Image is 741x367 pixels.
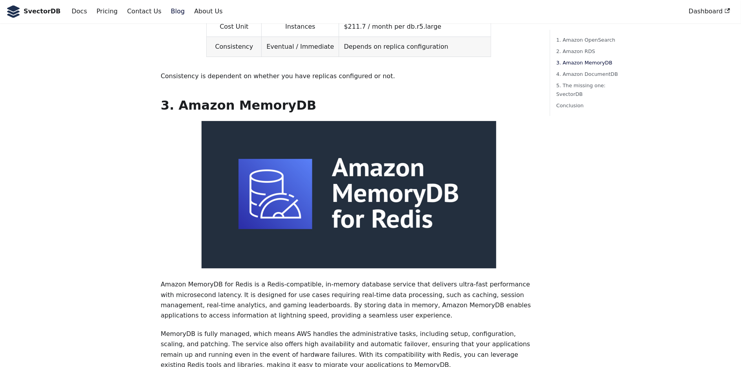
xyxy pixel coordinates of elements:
td: Eventual / Immediate [262,37,339,57]
a: Blog [166,5,189,18]
td: Consistency [207,37,262,57]
a: 1. Amazon OpenSearch [556,36,620,44]
a: Dashboard [684,5,735,18]
a: Conclusion [556,102,620,110]
a: 3. Amazon MemoryDB [556,59,620,67]
b: SvectorDB [24,7,61,17]
a: Docs [67,5,92,18]
img: Amazon MemoryDB [202,121,496,268]
td: $211.7 / month per db.r5.large [339,17,491,37]
a: Contact Us [122,5,166,18]
p: Amazon MemoryDB for Redis is a Redis-compatible, in-memory database service that delivers ultra-f... [161,279,537,321]
a: 5. The missing one: SvectorDB [556,82,620,98]
td: Cost Unit [207,17,262,37]
a: SvectorDB LogoSvectorDB [6,6,61,18]
a: Pricing [92,5,123,18]
h2: 3. Amazon MemoryDB [161,97,537,113]
a: About Us [189,5,227,18]
a: 2. Amazon RDS [556,48,620,56]
td: Depends on replica configuration [339,37,491,57]
img: SvectorDB Logo [6,6,20,18]
td: Instances [262,17,339,37]
a: 4. Amazon DocumentDB [556,70,620,79]
p: Consistency is dependent on whether you have replicas configured or not. [161,71,537,81]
